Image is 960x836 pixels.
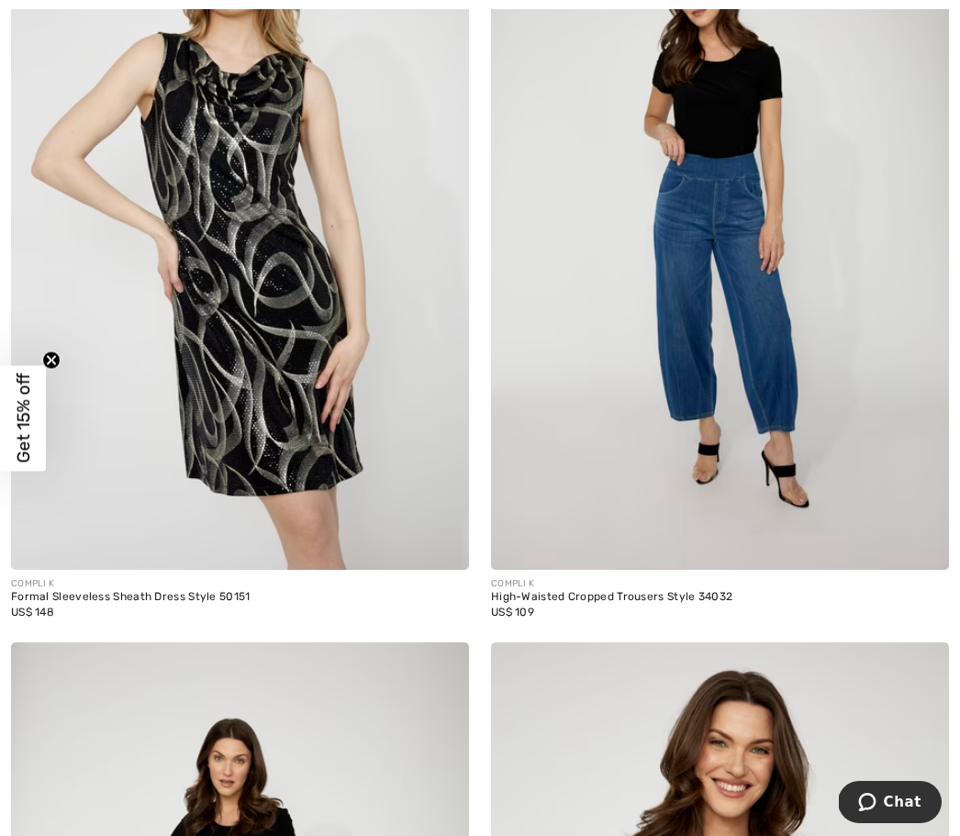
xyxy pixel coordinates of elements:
button: Close teaser [42,351,61,369]
div: Formal Sleeveless Sheath Dress Style 50151 [11,591,469,604]
span: Get 15% off [13,373,34,463]
span: US$ 109 [491,606,534,619]
div: COMPLI K [491,577,949,591]
iframe: Opens a widget where you can chat to one of our agents [839,781,942,827]
span: US$ 148 [11,606,54,619]
div: COMPLI K [11,577,469,591]
div: High-Waisted Cropped Trousers Style 34032 [491,591,949,604]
